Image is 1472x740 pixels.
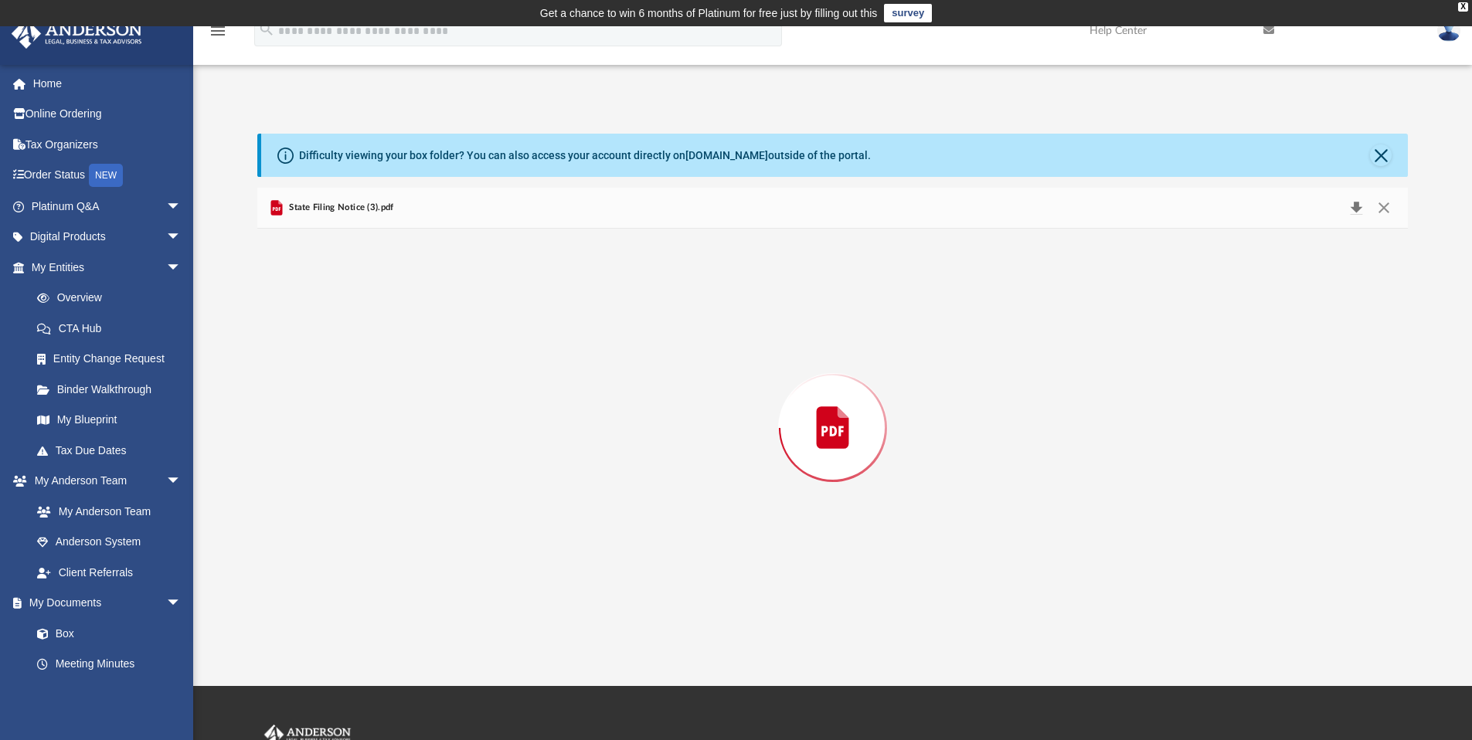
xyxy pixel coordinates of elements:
[11,222,205,253] a: Digital Productsarrow_drop_down
[22,557,197,588] a: Client Referrals
[166,466,197,497] span: arrow_drop_down
[166,222,197,253] span: arrow_drop_down
[11,588,197,619] a: My Documentsarrow_drop_down
[22,435,205,466] a: Tax Due Dates
[22,344,205,375] a: Entity Change Request
[1370,197,1398,219] button: Close
[22,679,189,710] a: Forms Library
[1437,19,1460,42] img: User Pic
[209,22,227,40] i: menu
[685,149,768,161] a: [DOMAIN_NAME]
[11,68,205,99] a: Home
[22,618,189,649] a: Box
[11,99,205,130] a: Online Ordering
[884,4,932,22] a: survey
[286,201,393,215] span: State Filing Notice (3).pdf
[22,527,197,558] a: Anderson System
[299,148,871,164] div: Difficulty viewing your box folder? You can also access your account directly on outside of the p...
[22,283,205,314] a: Overview
[11,129,205,160] a: Tax Organizers
[22,374,205,405] a: Binder Walkthrough
[22,649,197,680] a: Meeting Minutes
[1342,197,1370,219] button: Download
[22,313,205,344] a: CTA Hub
[7,19,147,49] img: Anderson Advisors Platinum Portal
[209,29,227,40] a: menu
[166,191,197,222] span: arrow_drop_down
[166,588,197,619] span: arrow_drop_down
[258,21,275,38] i: search
[11,252,205,283] a: My Entitiesarrow_drop_down
[11,160,205,192] a: Order StatusNEW
[257,188,1409,627] div: Preview
[1370,144,1392,166] button: Close
[11,466,197,497] a: My Anderson Teamarrow_drop_down
[166,252,197,283] span: arrow_drop_down
[89,164,123,187] div: NEW
[1458,2,1468,12] div: close
[11,191,205,222] a: Platinum Q&Aarrow_drop_down
[22,405,197,436] a: My Blueprint
[22,496,189,527] a: My Anderson Team
[540,4,878,22] div: Get a chance to win 6 months of Platinum for free just by filling out this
